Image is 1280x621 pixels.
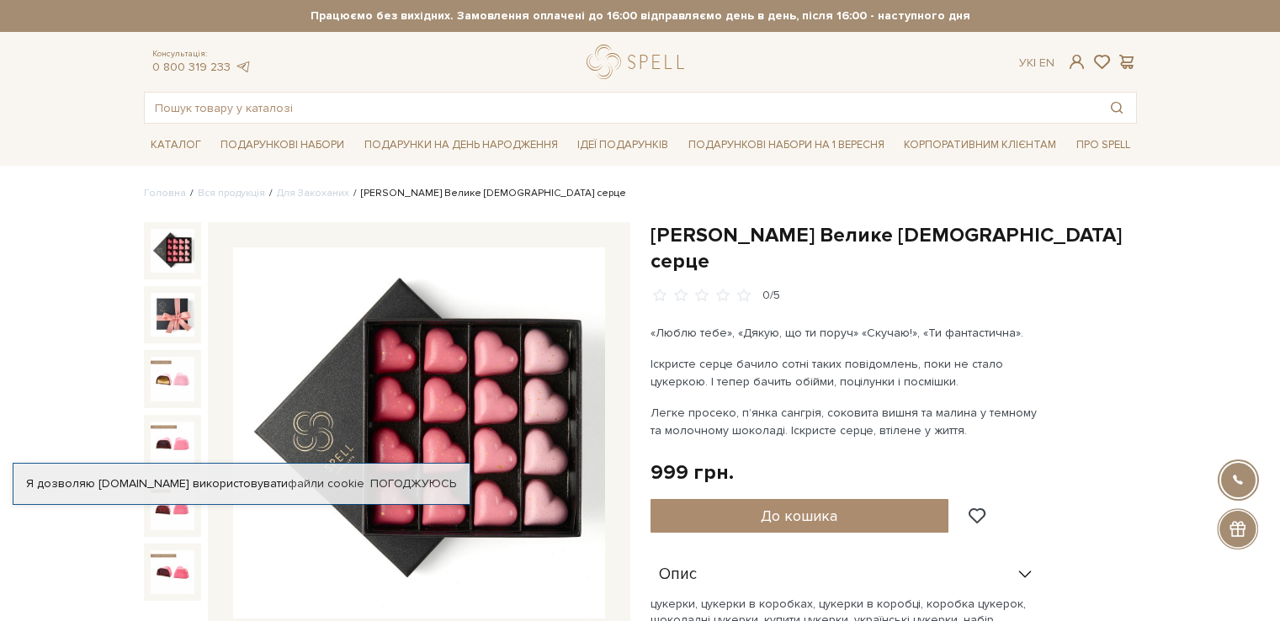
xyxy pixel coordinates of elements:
a: Для Закоханих [277,187,349,199]
p: Іскристе серце бачило сотні таких повідомлень, поки не стало цукеркою. І тепер бачить обійми, поц... [651,355,1045,390]
input: Пошук товару у каталозі [145,93,1097,123]
a: telegram [235,60,252,74]
img: Сет цукерок Велике іскристе серце [151,486,194,529]
strong: Працюємо без вихідних. Замовлення оплачені до 16:00 відправляємо день в день, після 16:00 - насту... [144,8,1137,24]
a: Подарункові набори [214,132,351,158]
a: Каталог [144,132,208,158]
img: Сет цукерок Велике іскристе серце [151,293,194,337]
span: | [1033,56,1036,70]
a: Про Spell [1070,132,1137,158]
img: Сет цукерок Велике іскристе серце [151,357,194,401]
div: 0/5 [762,288,780,304]
div: Ук [1019,56,1054,71]
a: Корпоративним клієнтам [897,130,1063,159]
span: До кошика [761,507,837,525]
span: Опис [659,567,697,582]
a: En [1039,56,1054,70]
a: Погоджуюсь [370,476,456,491]
div: 999 грн. [651,459,734,486]
a: Головна [144,187,186,199]
img: Сет цукерок Велике іскристе серце [151,229,194,273]
a: Вся продукція [198,187,265,199]
a: Подарунки на День народження [358,132,565,158]
li: [PERSON_NAME] Велике [DEMOGRAPHIC_DATA] серце [349,186,626,201]
h1: [PERSON_NAME] Велике [DEMOGRAPHIC_DATA] серце [651,222,1137,274]
img: Сет цукерок Велике іскристе серце [151,422,194,465]
a: 0 800 319 233 [152,60,231,74]
a: файли cookie [288,476,364,491]
span: Консультація: [152,49,252,60]
p: Легке просеко, п’янка сангрія, соковита вишня та малина у темному та молочному шоколаді. Іскристе... [651,404,1045,439]
a: Подарункові набори на 1 Вересня [682,130,891,159]
p: «Люблю тебе», «Дякую, що ти поруч» «Скучаю!», «Ти фантастична». [651,324,1045,342]
img: Сет цукерок Велике іскристе серце [151,550,194,594]
div: Я дозволяю [DOMAIN_NAME] використовувати [13,476,470,491]
button: Пошук товару у каталозі [1097,93,1136,123]
button: До кошика [651,499,949,533]
a: Ідеї подарунків [571,132,675,158]
a: logo [587,45,692,79]
img: Сет цукерок Велике іскристе серце [233,247,605,619]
